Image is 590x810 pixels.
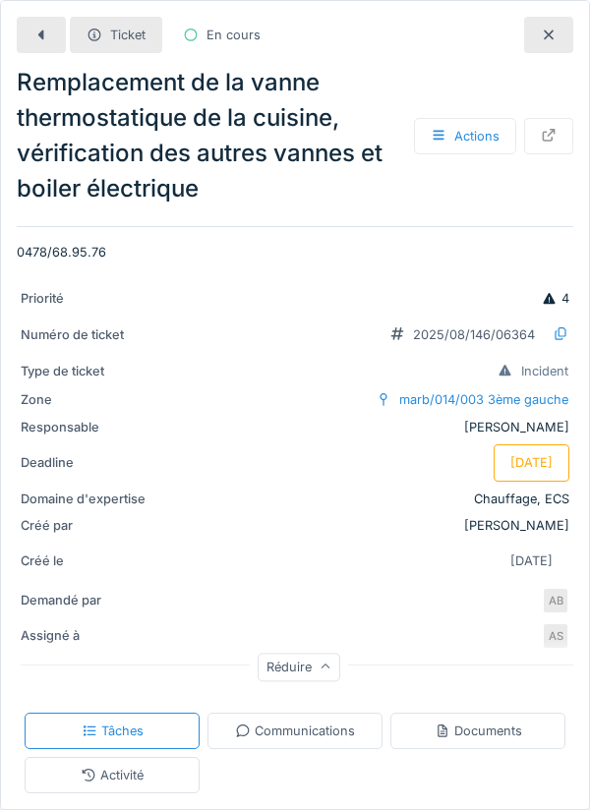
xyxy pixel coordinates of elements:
div: Documents [435,722,522,740]
p: 0478/68.95.76 [17,243,573,261]
div: Tâches [82,722,144,740]
div: Créé le [21,551,168,570]
div: Communications [235,722,355,740]
div: En cours [206,26,261,44]
div: marb/014/003 3ème gauche [399,390,568,409]
div: AS [542,622,569,650]
div: Actions [414,118,516,154]
div: 2025/08/146/06364 [413,325,535,344]
div: Assigné à [21,626,168,645]
div: Numéro de ticket [21,325,168,344]
div: Chauffage, ECS [21,490,569,508]
div: Zone [21,390,168,409]
div: Activité [81,766,144,784]
div: [DATE] [510,551,553,570]
div: 4 [542,289,569,308]
div: [PERSON_NAME] [21,516,569,535]
div: Réduire [258,653,340,681]
div: Créé par [21,516,168,535]
div: Priorité [21,289,168,308]
div: Deadline [21,453,168,472]
div: Incident [521,362,568,380]
div: Ticket [110,26,146,44]
div: Responsable [21,418,168,436]
div: Demandé par [21,591,168,609]
div: [PERSON_NAME] [21,418,569,436]
div: [DATE] [510,453,553,472]
div: Domaine d'expertise [21,490,168,508]
div: Type de ticket [21,362,168,380]
div: Remplacement de la vanne thermostatique de la cuisine, vérification des autres vannes et boiler é... [17,65,573,206]
div: AB [542,587,569,614]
